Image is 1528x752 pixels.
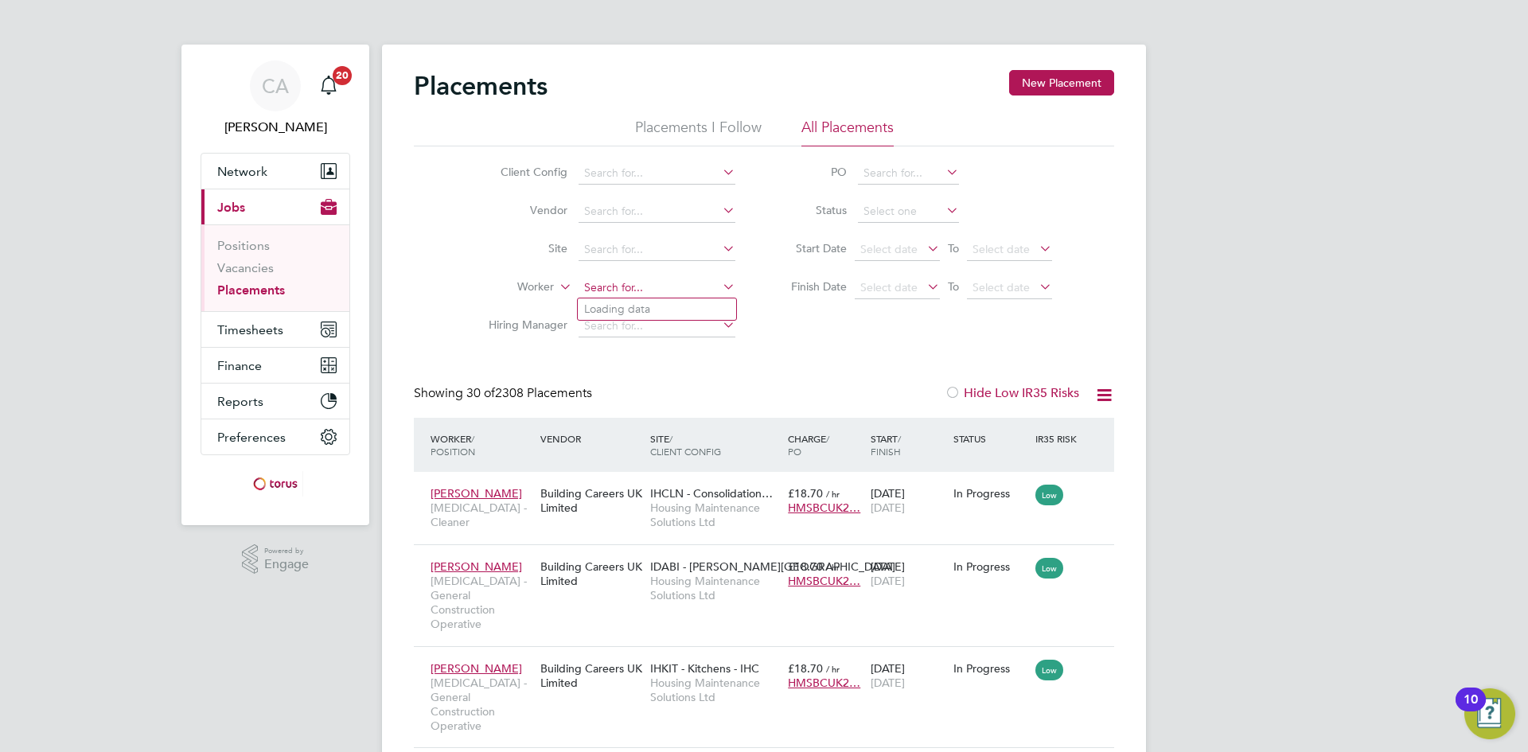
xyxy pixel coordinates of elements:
button: Jobs [201,189,349,224]
label: Start Date [775,241,847,255]
div: 10 [1464,699,1478,720]
div: Building Careers UK Limited [536,653,646,698]
button: New Placement [1009,70,1114,95]
a: Positions [217,238,270,253]
label: Worker [462,279,554,295]
span: CA [262,76,289,96]
span: [DATE] [871,676,905,690]
span: Low [1035,485,1063,505]
span: Select date [973,280,1030,294]
span: / Client Config [650,432,721,458]
span: IHCLN - Consolidation… [650,486,773,501]
button: Finance [201,348,349,383]
div: Site [646,424,784,466]
span: Low [1035,660,1063,680]
button: Timesheets [201,312,349,347]
input: Search for... [579,315,735,337]
div: Building Careers UK Limited [536,551,646,596]
div: Building Careers UK Limited [536,478,646,523]
span: [MEDICAL_DATA] - Cleaner [431,501,532,529]
label: Finish Date [775,279,847,294]
span: 2308 Placements [466,385,592,401]
a: CA[PERSON_NAME] [201,60,350,137]
div: In Progress [953,661,1028,676]
span: Preferences [217,430,286,445]
li: All Placements [801,118,894,146]
span: [PERSON_NAME] [431,486,522,501]
div: Worker [427,424,536,466]
input: Search for... [579,277,735,299]
div: In Progress [953,559,1028,574]
span: / Finish [871,432,901,458]
span: Powered by [264,544,309,558]
span: Housing Maintenance Solutions Ltd [650,501,780,529]
button: Network [201,154,349,189]
span: IHKIT - Kitchens - IHC [650,661,759,676]
a: Powered byEngage [242,544,310,575]
label: Vendor [476,203,567,217]
div: Status [949,424,1032,453]
li: Placements I Follow [635,118,762,146]
span: [MEDICAL_DATA] - General Construction Operative [431,574,532,632]
label: Hiring Manager [476,318,567,332]
label: PO [775,165,847,179]
a: Vacancies [217,260,274,275]
span: / PO [788,432,829,458]
span: HMSBCUK2… [788,501,860,515]
span: Low [1035,558,1063,579]
span: Finance [217,358,262,373]
span: Catherine Arnold [201,118,350,137]
label: Hide Low IR35 Risks [945,385,1079,401]
span: / hr [826,663,840,675]
span: Engage [264,558,309,571]
a: 20 [313,60,345,111]
span: Network [217,164,267,179]
span: £18.70 [788,486,823,501]
div: Showing [414,385,595,402]
span: Housing Maintenance Solutions Ltd [650,574,780,602]
div: Charge [784,424,867,466]
input: Search for... [579,239,735,261]
span: Select date [860,242,918,256]
div: IR35 Risk [1031,424,1086,453]
span: Timesheets [217,322,283,337]
div: [DATE] [867,551,949,596]
span: [DATE] [871,501,905,515]
label: Client Config [476,165,567,179]
button: Open Resource Center, 10 new notifications [1464,688,1515,739]
span: / Position [431,432,475,458]
div: Vendor [536,424,646,453]
span: To [943,238,964,259]
span: Select date [860,280,918,294]
img: torus-logo-retina.png [248,471,303,497]
span: 20 [333,66,352,85]
span: [MEDICAL_DATA] - General Construction Operative [431,676,532,734]
h2: Placements [414,70,548,102]
span: Jobs [217,200,245,215]
a: [PERSON_NAME][MEDICAL_DATA] - General Construction OperativeBuilding Careers UK LimitedIHKIT - Ki... [427,653,1114,666]
nav: Main navigation [181,45,369,525]
div: In Progress [953,486,1028,501]
span: / hr [826,488,840,500]
span: [PERSON_NAME] [431,661,522,676]
span: £18.70 [788,559,823,574]
button: Reports [201,384,349,419]
span: Reports [217,394,263,409]
label: Status [775,203,847,217]
span: Select date [973,242,1030,256]
a: [PERSON_NAME][MEDICAL_DATA] - CleanerBuilding Careers UK LimitedIHCLN - Consolidation…Housing Mai... [427,477,1114,491]
a: Placements [217,282,285,298]
label: Site [476,241,567,255]
span: 30 of [466,385,495,401]
button: Preferences [201,419,349,454]
span: HMSBCUK2… [788,676,860,690]
span: [DATE] [871,574,905,588]
span: / hr [826,561,840,573]
span: Housing Maintenance Solutions Ltd [650,676,780,704]
div: [DATE] [867,478,949,523]
input: Search for... [858,162,959,185]
span: [PERSON_NAME] [431,559,522,574]
div: Jobs [201,224,349,311]
input: Search for... [579,162,735,185]
li: Loading data [578,298,736,319]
